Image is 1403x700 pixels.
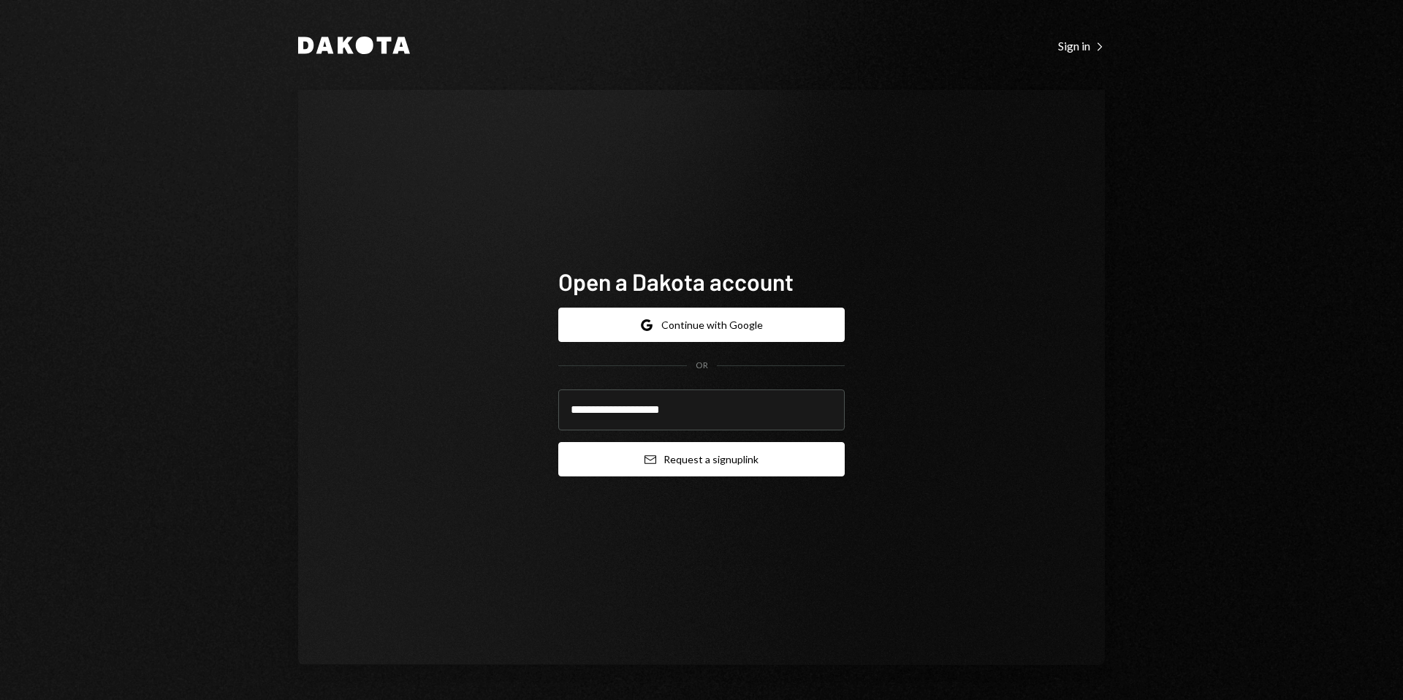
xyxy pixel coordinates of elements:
[558,442,845,476] button: Request a signuplink
[1058,37,1105,53] a: Sign in
[815,401,833,419] keeper-lock: Open Keeper Popup
[558,267,845,296] h1: Open a Dakota account
[558,308,845,342] button: Continue with Google
[1058,39,1105,53] div: Sign in
[696,359,708,372] div: OR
